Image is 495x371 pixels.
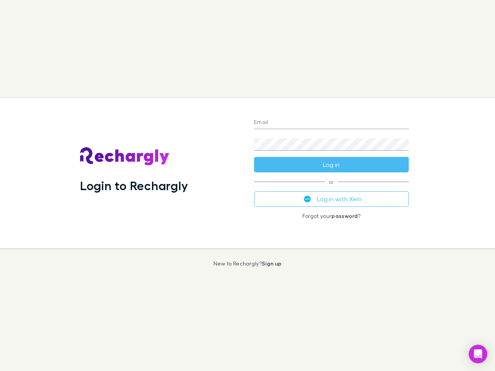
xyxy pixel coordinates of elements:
p: New to Rechargly? [213,260,282,267]
button: Log in with Xero [254,191,409,207]
div: Open Intercom Messenger [469,345,487,363]
p: Forgot your ? [254,213,409,219]
a: password [331,213,358,219]
a: Sign up [262,260,282,267]
h1: Login to Rechargly [80,178,188,193]
button: Log in [254,157,409,172]
img: Rechargly's Logo [80,147,170,166]
img: Xero's logo [304,196,311,203]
